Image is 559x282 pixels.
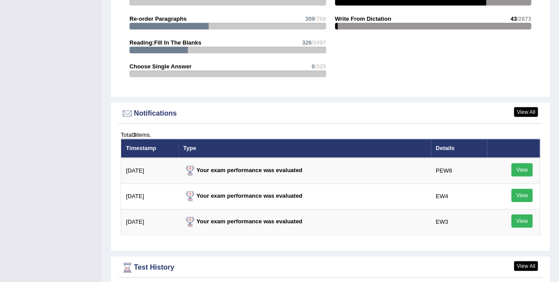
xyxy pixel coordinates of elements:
[431,158,487,184] td: PEW8
[183,218,303,225] strong: Your exam performance was evaluated
[121,184,179,209] td: [DATE]
[517,15,531,22] span: /2873
[133,132,136,138] b: 3
[183,167,303,173] strong: Your exam performance was evaluated
[511,189,532,202] a: View
[431,139,487,158] th: Details
[183,192,303,199] strong: Your exam performance was evaluated
[315,15,326,22] span: /768
[302,39,312,46] span: 326
[511,214,532,228] a: View
[315,63,326,70] span: /325
[312,63,315,70] span: 0
[179,139,431,158] th: Type
[121,139,179,158] th: Timestamp
[129,15,186,22] strong: Re-order Paragraphs
[121,158,179,184] td: [DATE]
[335,15,392,22] strong: Write From Dictation
[121,131,540,139] div: Total items.
[129,63,191,70] strong: Choose Single Answer
[121,261,540,274] div: Test History
[510,15,517,22] span: 43
[121,107,540,120] div: Notifications
[431,209,487,235] td: EW3
[312,39,326,46] span: /1097
[511,163,532,177] a: View
[514,261,538,271] a: View All
[514,107,538,117] a: View All
[121,209,179,235] td: [DATE]
[129,39,202,46] strong: Reading:Fill In The Blanks
[305,15,315,22] span: 309
[431,184,487,209] td: EW4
